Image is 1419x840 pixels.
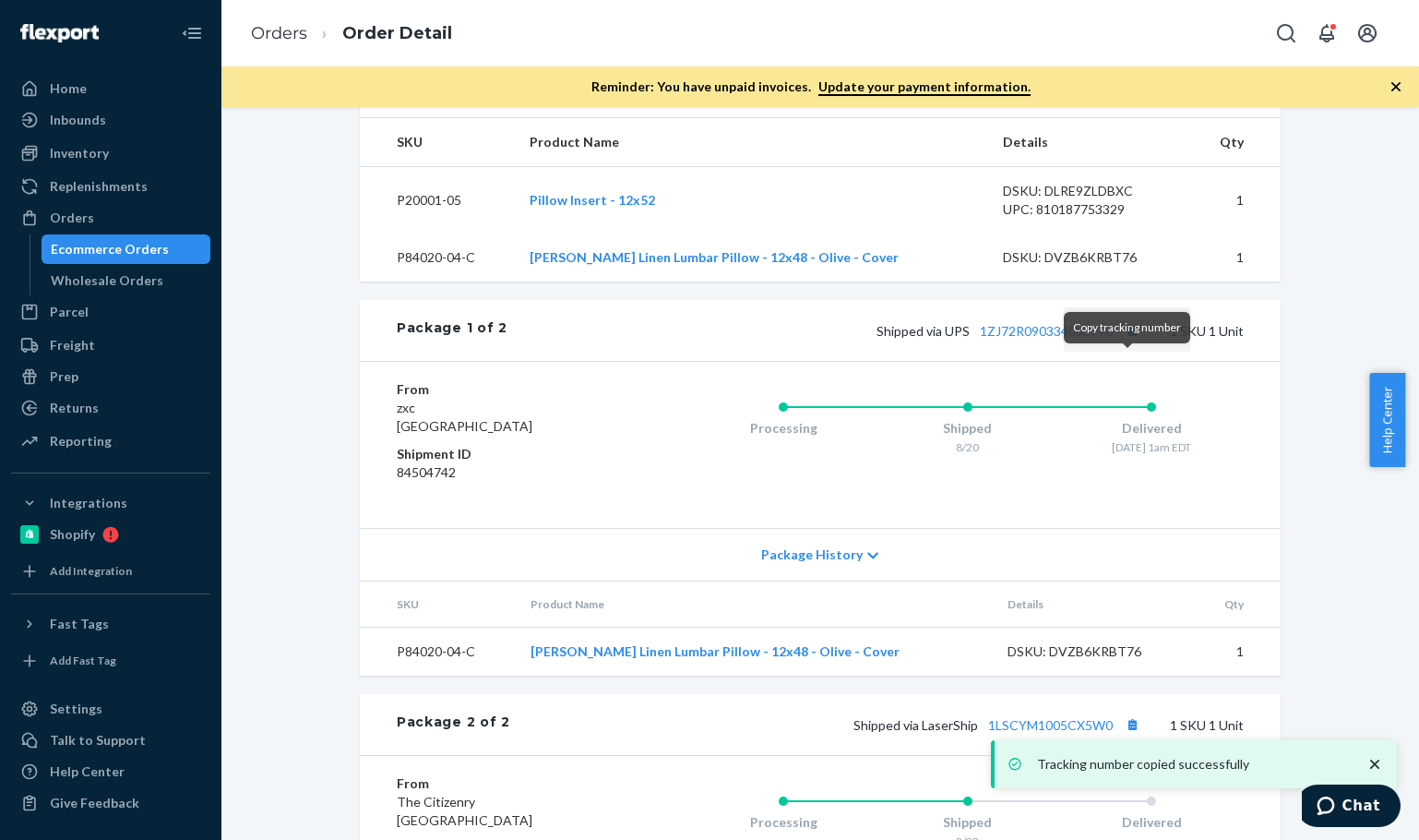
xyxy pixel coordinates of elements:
[691,419,876,438] div: Processing
[1003,182,1176,200] div: DSKU: DLRE9ZLDBXC
[11,362,210,391] a: Prep
[761,546,863,564] span: Package History
[397,774,617,793] dt: From
[11,694,210,724] a: Settings
[11,488,210,518] button: Integrations
[531,643,900,659] a: [PERSON_NAME] Linen Lumbar Pillow - 12x48 - Olive - Cover
[11,520,210,549] a: Shopify
[50,111,106,129] div: Inbounds
[50,653,116,668] div: Add Fast Tag
[1073,320,1181,334] span: Copy tracking number
[397,463,617,482] dd: 84504742
[1191,167,1281,234] td: 1
[1369,373,1405,467] button: Help Center
[50,144,109,162] div: Inventory
[11,105,210,135] a: Inbounds
[20,24,99,42] img: Flexport logo
[11,138,210,168] a: Inventory
[397,445,617,463] dt: Shipment ID
[1059,813,1244,832] div: Delivered
[11,297,210,327] a: Parcel
[342,23,452,43] a: Order Detail
[50,177,148,196] div: Replenishments
[1120,713,1144,737] button: Copy tracking number
[1349,15,1386,52] button: Open account menu
[360,234,515,282] td: P84020-04-C
[11,726,210,755] button: Talk to Support
[510,713,1244,737] div: 1 SKU 1 Unit
[360,118,515,167] th: SKU
[1191,234,1281,282] td: 1
[360,628,516,677] td: P84020-04-C
[251,23,307,43] a: Orders
[980,323,1113,339] a: 1ZJ72R090334033976
[50,79,87,98] div: Home
[50,336,95,354] div: Freight
[1059,419,1244,438] div: Delivered
[988,118,1191,167] th: Details
[515,118,988,167] th: Product Name
[360,167,515,234] td: P20001-05
[11,203,210,233] a: Orders
[1191,118,1281,167] th: Qty
[507,318,1244,342] div: 1 SKU 1 Unit
[50,794,139,812] div: Give Feedback
[993,582,1196,628] th: Details
[51,271,163,290] div: Wholesale Orders
[1008,642,1181,661] div: DSKU: DVZB6KRBT76
[876,813,1060,832] div: Shipped
[11,609,210,639] button: Fast Tags
[591,78,1031,96] p: Reminder: You have unpaid invoices.
[50,209,94,227] div: Orders
[1003,200,1176,219] div: UPC: 810187753329
[51,240,169,258] div: Ecommerce Orders
[397,318,507,342] div: Package 1 of 2
[11,557,210,586] a: Add Integration
[50,494,127,512] div: Integrations
[1302,785,1401,831] iframe: Opens a widget where you can chat to one of our agents
[397,400,532,434] span: zxc [GEOGRAPHIC_DATA]
[360,582,516,628] th: SKU
[11,426,210,456] a: Reporting
[397,380,617,399] dt: From
[50,731,146,750] div: Talk to Support
[876,439,1060,455] div: 8/20
[50,525,95,544] div: Shopify
[11,330,210,360] a: Freight
[1308,15,1345,52] button: Open notifications
[50,563,132,579] div: Add Integration
[876,419,1060,438] div: Shipped
[1196,628,1281,677] td: 1
[11,757,210,786] a: Help Center
[236,6,467,61] ol: breadcrumbs
[42,266,211,295] a: Wholesale Orders
[50,615,109,633] div: Fast Tags
[50,762,125,781] div: Help Center
[11,393,210,423] a: Returns
[1196,582,1281,628] th: Qty
[50,432,112,450] div: Reporting
[530,192,655,208] a: Pillow Insert - 12x52
[42,234,211,264] a: Ecommerce Orders
[11,74,210,103] a: Home
[173,15,210,52] button: Close Navigation
[50,367,78,386] div: Prep
[11,172,210,201] a: Replenishments
[50,700,102,718] div: Settings
[1003,248,1176,267] div: DSKU: DVZB6KRBT76
[1059,439,1244,455] div: [DATE] 1am EDT
[1365,755,1384,774] svg: close toast
[11,646,210,676] a: Add Fast Tag
[853,717,1144,733] span: Shipped via LaserShip
[397,794,532,828] span: The Citizenry [GEOGRAPHIC_DATA]
[516,582,993,628] th: Product Name
[691,813,876,832] div: Processing
[397,713,510,737] div: Package 2 of 2
[50,303,89,321] div: Parcel
[876,323,1144,339] span: Shipped via UPS
[530,249,899,265] a: [PERSON_NAME] Linen Lumbar Pillow - 12x48 - Olive - Cover
[1268,15,1305,52] button: Open Search Box
[50,399,99,417] div: Returns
